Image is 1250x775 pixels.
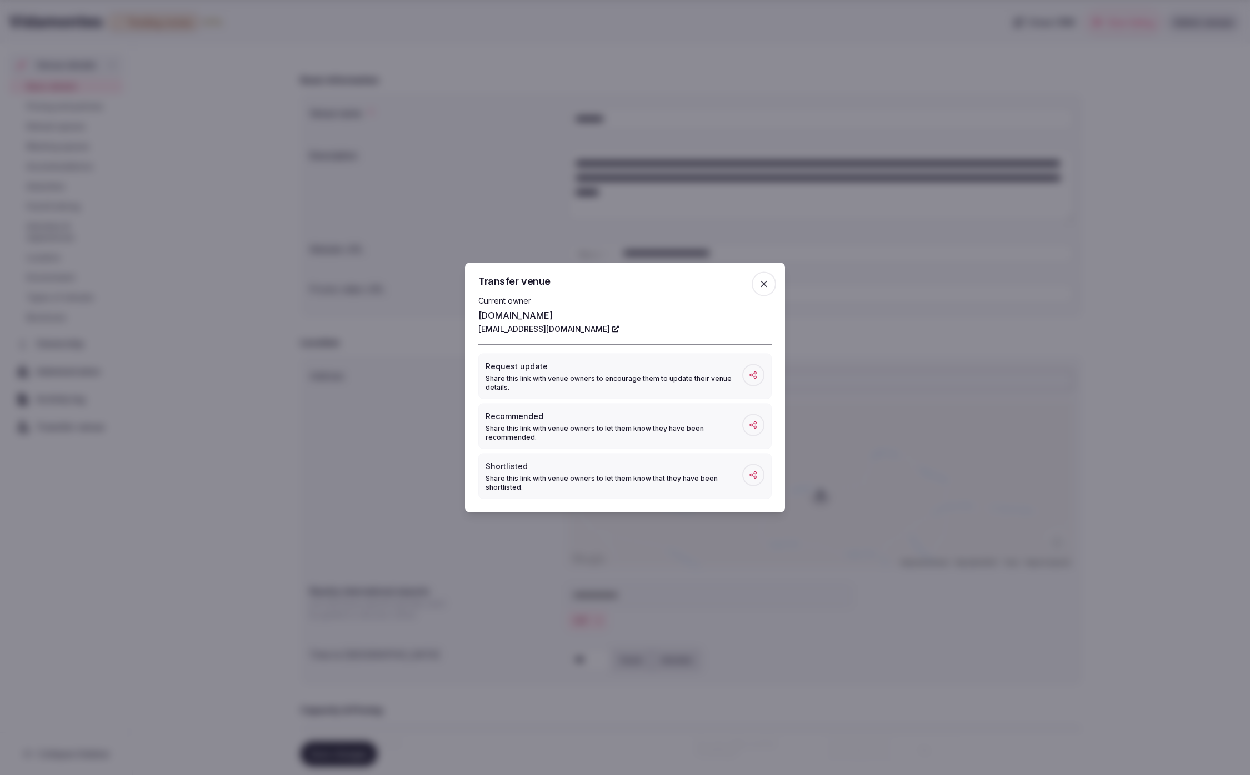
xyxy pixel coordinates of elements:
p: Shortlisted [486,461,742,472]
p: [DOMAIN_NAME] [478,309,772,322]
p: Current owner [478,295,772,306]
a: [EMAIL_ADDRESS][DOMAIN_NAME] [478,324,619,335]
p: Share this link with venue owners to let them know that they have been shortlisted. [486,474,742,492]
p: Share this link with venue owners to let them know they have been recommended. [486,424,742,442]
button: Request updateShare this link with venue owners to encourage them to update their venue details. [478,354,772,399]
p: Request update [486,361,742,372]
h2: Transfer venue [478,276,772,286]
p: Recommended [486,411,742,422]
p: Share this link with venue owners to encourage them to update their venue details. [486,374,742,392]
button: RecommendedShare this link with venue owners to let them know they have been recommended. [478,404,772,449]
button: ShortlistedShare this link with venue owners to let them know that they have been shortlisted. [478,454,772,499]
